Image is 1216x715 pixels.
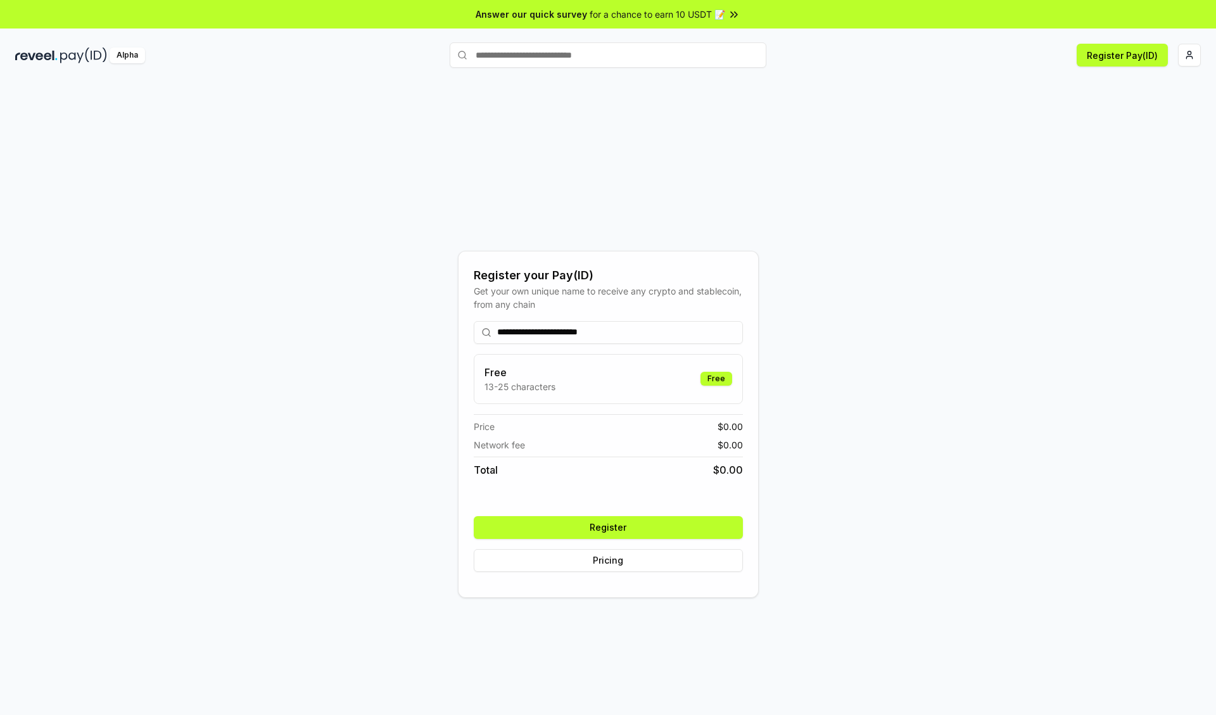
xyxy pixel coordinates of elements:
[718,438,743,452] span: $ 0.00
[476,8,587,21] span: Answer our quick survey
[713,462,743,478] span: $ 0.00
[474,462,498,478] span: Total
[484,380,555,393] p: 13-25 characters
[484,365,555,380] h3: Free
[474,267,743,284] div: Register your Pay(ID)
[110,47,145,63] div: Alpha
[718,420,743,433] span: $ 0.00
[1077,44,1168,66] button: Register Pay(ID)
[474,420,495,433] span: Price
[700,372,732,386] div: Free
[474,438,525,452] span: Network fee
[15,47,58,63] img: reveel_dark
[60,47,107,63] img: pay_id
[474,549,743,572] button: Pricing
[474,284,743,311] div: Get your own unique name to receive any crypto and stablecoin, from any chain
[474,516,743,539] button: Register
[590,8,725,21] span: for a chance to earn 10 USDT 📝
